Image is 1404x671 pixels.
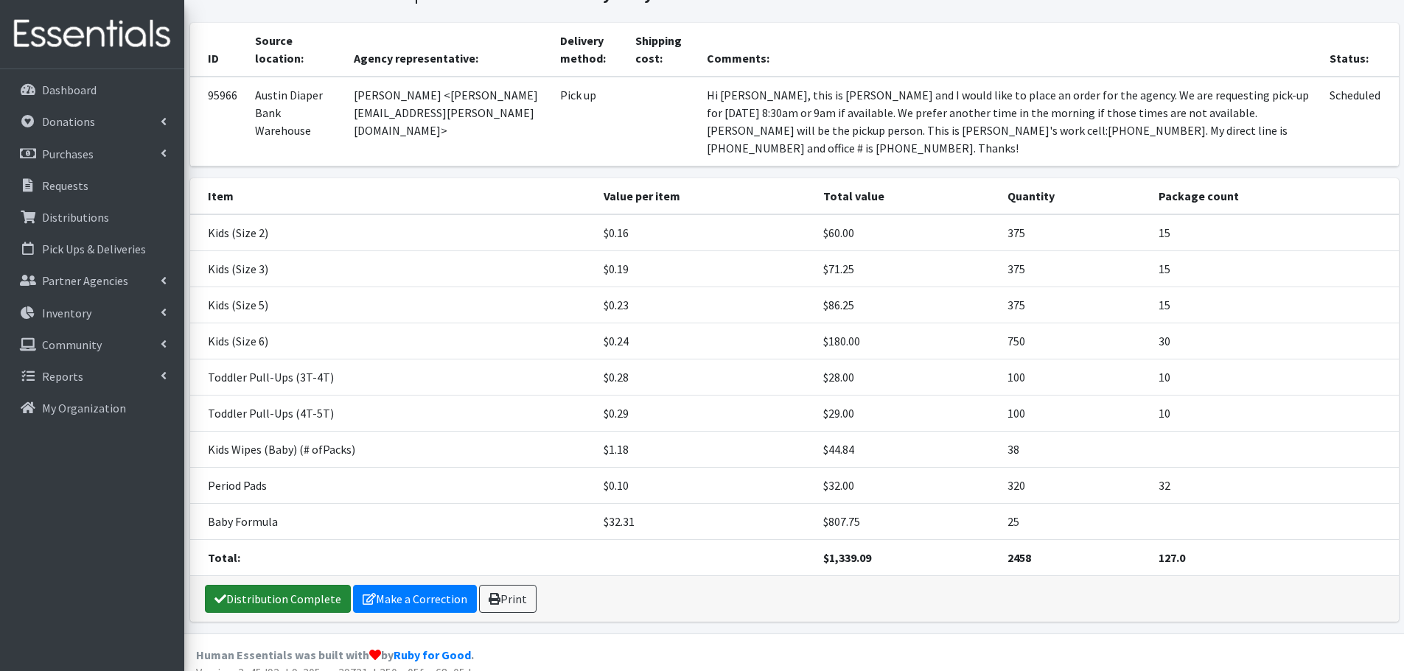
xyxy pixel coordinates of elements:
td: 25 [999,503,1150,539]
p: Reports [42,369,83,384]
p: Donations [42,114,95,129]
th: Item [190,178,596,214]
td: Kids (Size 3) [190,250,596,287]
td: $29.00 [814,395,998,431]
td: Hi [PERSON_NAME], this is [PERSON_NAME] and I would like to place an order for the agency. We are... [698,77,1321,166]
td: Baby Formula [190,503,596,539]
a: Inventory [6,298,178,328]
a: Print [479,585,537,613]
td: 375 [999,287,1150,323]
p: Pick Ups & Deliveries [42,242,146,256]
th: Delivery method: [551,23,626,77]
td: 10 [1150,359,1399,395]
p: Inventory [42,306,91,320]
td: 375 [999,250,1150,287]
p: Distributions [42,210,109,225]
strong: Human Essentials was built with by . [196,647,474,662]
strong: 2458 [1007,550,1031,565]
th: Comments: [698,23,1321,77]
td: 100 [999,395,1150,431]
td: $0.10 [595,467,814,503]
td: $0.23 [595,287,814,323]
a: Reports [6,362,178,391]
td: $28.00 [814,359,998,395]
p: Dashboard [42,82,97,97]
td: 38 [999,431,1150,467]
a: Purchases [6,139,178,169]
a: Partner Agencies [6,266,178,295]
td: Toddler Pull-Ups (3T-4T) [190,359,596,395]
td: $86.25 [814,287,998,323]
td: $1.18 [595,431,814,467]
td: $32.00 [814,467,998,503]
td: $71.25 [814,250,998,287]
td: Kids (Size 6) [190,323,596,359]
td: $0.29 [595,395,814,431]
th: Source location: [246,23,345,77]
td: Austin Diaper Bank Warehouse [246,77,345,166]
a: Community [6,330,178,359]
td: $60.00 [814,214,998,251]
a: Ruby for Good [394,647,471,662]
th: Total value [814,178,998,214]
a: Dashboard [6,75,178,105]
td: $0.19 [595,250,814,287]
td: $32.31 [595,503,814,539]
p: My Organization [42,401,126,415]
td: Period Pads [190,467,596,503]
p: Requests [42,178,88,193]
td: $180.00 [814,323,998,359]
td: 95966 [190,77,246,166]
td: 10 [1150,395,1399,431]
strong: $1,339.09 [823,550,871,565]
td: $0.16 [595,214,814,251]
th: Value per item [595,178,814,214]
td: 32 [1150,467,1399,503]
td: 15 [1150,214,1399,251]
th: Package count [1150,178,1399,214]
th: Status: [1321,23,1398,77]
td: $44.84 [814,431,998,467]
td: Kids (Size 5) [190,287,596,323]
th: Agency representative: [345,23,551,77]
td: $0.28 [595,359,814,395]
a: My Organization [6,393,178,423]
td: 375 [999,214,1150,251]
th: ID [190,23,246,77]
td: 320 [999,467,1150,503]
a: Distributions [6,203,178,232]
th: Quantity [999,178,1150,214]
td: $807.75 [814,503,998,539]
p: Partner Agencies [42,273,128,288]
td: 15 [1150,250,1399,287]
td: Kids Wipes (Baby) (# ofPacks) [190,431,596,467]
td: Pick up [551,77,626,166]
p: Community [42,337,102,352]
td: Kids (Size 2) [190,214,596,251]
strong: Total: [208,550,240,565]
a: Distribution Complete [205,585,351,613]
td: 15 [1150,287,1399,323]
strong: 127.0 [1159,550,1185,565]
a: Pick Ups & Deliveries [6,234,178,264]
p: Purchases [42,147,94,161]
td: 30 [1150,323,1399,359]
td: Scheduled [1321,77,1398,166]
td: 750 [999,323,1150,359]
td: 100 [999,359,1150,395]
th: Shipping cost: [626,23,698,77]
a: Donations [6,107,178,136]
a: Requests [6,171,178,200]
img: HumanEssentials [6,10,178,59]
td: $0.24 [595,323,814,359]
a: Make a Correction [353,585,477,613]
td: [PERSON_NAME] <[PERSON_NAME][EMAIL_ADDRESS][PERSON_NAME][DOMAIN_NAME]> [345,77,551,166]
td: Toddler Pull-Ups (4T-5T) [190,395,596,431]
